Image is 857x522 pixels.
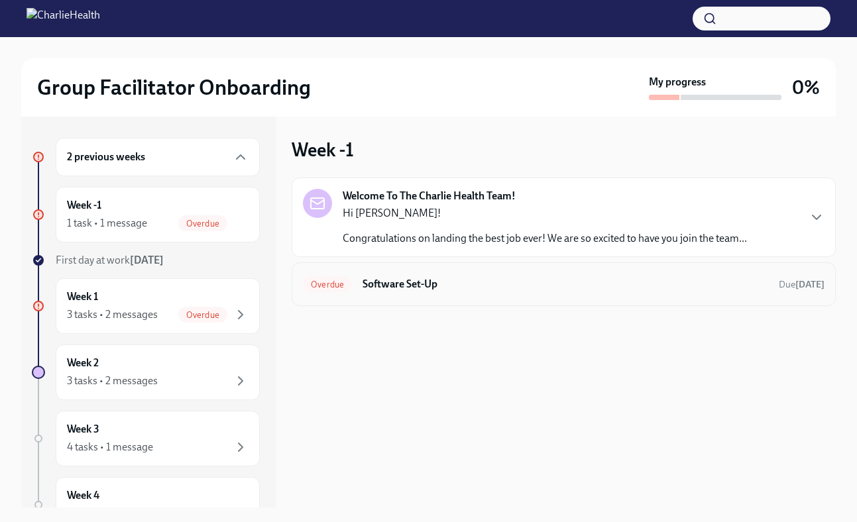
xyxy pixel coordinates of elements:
div: 1 task [67,506,92,521]
p: Congratulations on landing the best job ever! We are so excited to have you join the team... [343,231,747,246]
strong: [DATE] [130,254,164,266]
h3: 0% [792,76,820,99]
h6: Week -1 [67,198,101,213]
h6: Week 3 [67,422,99,437]
h6: Week 2 [67,356,99,370]
h6: Week 4 [67,488,99,503]
strong: Welcome To The Charlie Health Team! [343,189,516,203]
p: Hi [PERSON_NAME]! [343,206,747,221]
span: September 3rd, 2025 09:00 [779,278,825,291]
h6: Week 1 [67,289,98,304]
img: CharlieHealth [27,8,100,29]
a: First day at work[DATE] [32,253,260,268]
div: 2 previous weeks [56,138,260,176]
a: Week 23 tasks • 2 messages [32,344,260,400]
a: Week -11 task • 1 messageOverdue [32,187,260,242]
span: Overdue [178,219,227,229]
div: 1 task • 1 message [67,216,147,231]
a: OverdueSoftware Set-UpDue[DATE] [303,274,825,295]
div: 4 tasks • 1 message [67,440,153,454]
h3: Week -1 [292,138,354,162]
h2: Group Facilitator Onboarding [37,74,311,101]
span: First day at work [56,254,164,266]
div: 3 tasks • 2 messages [67,374,158,388]
span: Overdue [178,310,227,320]
h6: 2 previous weeks [67,150,145,164]
span: Overdue [303,280,352,289]
strong: [DATE] [795,279,825,290]
a: Week 34 tasks • 1 message [32,411,260,466]
span: Due [779,279,825,290]
a: Week 13 tasks • 2 messagesOverdue [32,278,260,334]
div: 3 tasks • 2 messages [67,307,158,322]
strong: My progress [649,75,706,89]
h6: Software Set-Up [363,277,768,291]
